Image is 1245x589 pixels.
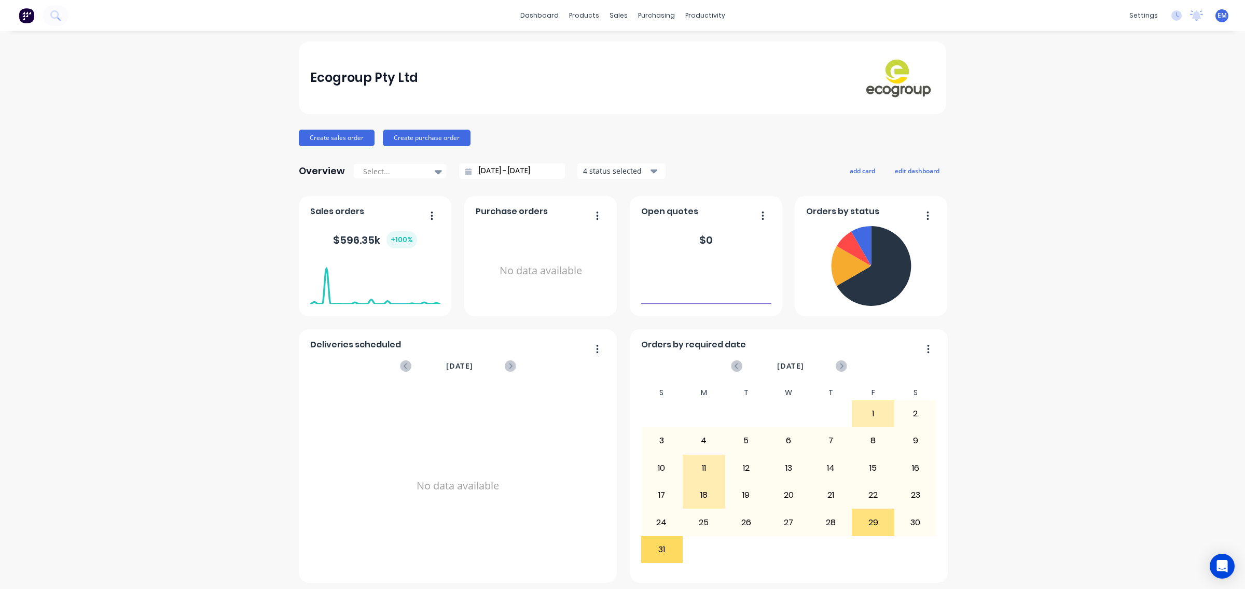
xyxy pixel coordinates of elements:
div: 22 [852,482,894,508]
button: Create sales order [299,130,375,146]
div: 16 [895,455,936,481]
button: Create purchase order [383,130,471,146]
div: 17 [641,482,683,508]
div: sales [604,8,633,23]
div: T [725,385,768,400]
div: 10 [641,455,683,481]
div: 7 [810,428,852,454]
div: purchasing [633,8,680,23]
div: 1 [852,401,894,427]
span: [DATE] [446,360,473,372]
div: 30 [895,509,936,535]
div: 6 [768,428,809,454]
div: No data available [310,385,606,586]
div: 21 [810,482,852,508]
span: EM [1218,11,1227,20]
div: 23 [895,482,936,508]
div: productivity [680,8,730,23]
div: 18 [683,482,725,508]
button: add card [843,164,882,177]
div: Open Intercom Messenger [1210,554,1235,579]
div: Ecogroup Pty Ltd [310,67,418,88]
div: M [683,385,725,400]
div: 11 [683,455,725,481]
div: 15 [852,455,894,481]
div: 12 [726,455,767,481]
div: W [767,385,810,400]
a: dashboard [515,8,564,23]
div: 5 [726,428,767,454]
div: 31 [641,537,683,563]
span: Orders by status [806,205,879,218]
span: Purchase orders [476,205,548,218]
div: 9 [895,428,936,454]
div: No data available [476,222,606,320]
div: $ 0 [699,232,713,248]
div: products [564,8,604,23]
span: Open quotes [641,205,698,218]
div: $ 596.35k [333,231,417,248]
div: settings [1124,8,1163,23]
div: S [894,385,937,400]
div: 3 [641,428,683,454]
div: Overview [299,161,345,181]
div: 2 [895,401,936,427]
div: 28 [810,509,852,535]
div: 20 [768,482,809,508]
img: Factory [19,8,34,23]
div: 8 [852,428,894,454]
div: 19 [726,482,767,508]
div: 13 [768,455,809,481]
div: S [641,385,683,400]
div: 24 [641,509,683,535]
div: 4 status selected [583,165,648,176]
div: + 100 % [386,231,417,248]
button: edit dashboard [888,164,946,177]
div: 29 [852,509,894,535]
div: 14 [810,455,852,481]
div: 25 [683,509,725,535]
button: 4 status selected [577,163,666,179]
div: 27 [768,509,809,535]
div: T [810,385,852,400]
div: 4 [683,428,725,454]
img: Ecogroup Pty Ltd [862,57,935,98]
span: [DATE] [777,360,804,372]
span: Orders by required date [641,339,746,351]
div: F [852,385,894,400]
div: 26 [726,509,767,535]
span: Sales orders [310,205,364,218]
